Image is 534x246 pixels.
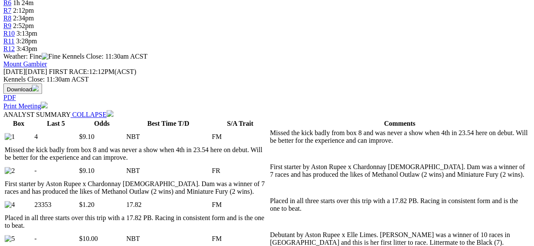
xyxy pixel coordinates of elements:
[3,53,62,60] span: Weather: Fine
[79,201,94,208] span: $1.20
[4,214,268,230] td: Placed in all three starts over this trip with a 17.82 PB. Racing in consistent form and is the o...
[4,119,33,128] th: Box
[5,167,15,175] img: 2
[3,7,11,14] a: R7
[32,85,39,91] img: download.svg
[17,30,37,37] span: 3:13pm
[212,119,269,128] th: S/A Trait
[79,133,94,140] span: $9.10
[49,68,136,75] span: 12:12PM(ACST)
[34,119,78,128] th: Last 5
[269,129,530,145] td: Missed the kick badly from box 8 and was never a show when 4th in 23.54 here on debut. Will be be...
[212,129,269,145] td: FM
[3,68,47,75] span: [DATE]
[126,163,211,179] td: NBT
[3,94,531,102] div: Download
[126,197,211,213] td: 17.82
[107,110,113,117] img: chevron-down-white.svg
[5,235,15,243] img: 5
[3,45,15,52] a: R12
[42,53,60,60] img: Fine
[269,163,530,179] td: First starter by Aston Rupee x Chardonnay [DEMOGRAPHIC_DATA]. Dam was a winner of 7 races and has...
[79,119,125,128] th: Odds
[3,14,11,22] a: R8
[16,37,37,45] span: 3:28pm
[4,180,268,196] td: First starter by Aston Rupee x Chardonnay [DEMOGRAPHIC_DATA]. Dam was a winner of 7 races and has...
[3,22,11,29] a: R9
[3,30,15,37] a: R10
[269,197,530,213] td: Placed in all three starts over this trip with a 17.82 PB. Racing in consistent form and is the o...
[3,76,531,83] div: Kennels Close: 11:30am ACST
[49,68,89,75] span: FIRST RACE:
[5,201,15,209] img: 4
[212,163,269,179] td: FR
[3,60,47,68] a: Mount Gambier
[3,68,25,75] span: [DATE]
[71,111,113,118] a: COLLAPSE
[269,119,530,128] th: Comments
[79,167,94,174] span: $9.10
[126,129,211,145] td: NBT
[79,235,98,242] span: $10.00
[41,102,48,108] img: printer.svg
[72,111,107,118] span: COLLAPSE
[62,53,147,60] span: Kennels Close: 11:30am ACST
[13,14,34,22] span: 2:34pm
[126,119,211,128] th: Best Time T/D
[34,129,78,145] td: 4
[3,37,14,45] a: R11
[3,110,531,119] div: ANALYST SUMMARY
[3,102,48,110] a: Print Meeting
[13,22,34,29] span: 2:52pm
[17,45,37,52] span: 3:43pm
[34,163,78,179] td: -
[4,146,268,162] td: Missed the kick badly from box 8 and was never a show when 4th in 23.54 here on debut. Will be be...
[5,133,15,141] img: 1
[3,94,16,101] a: PDF
[3,83,42,94] button: Download
[212,197,269,213] td: FM
[13,7,34,14] span: 2:12pm
[34,197,78,213] td: 23353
